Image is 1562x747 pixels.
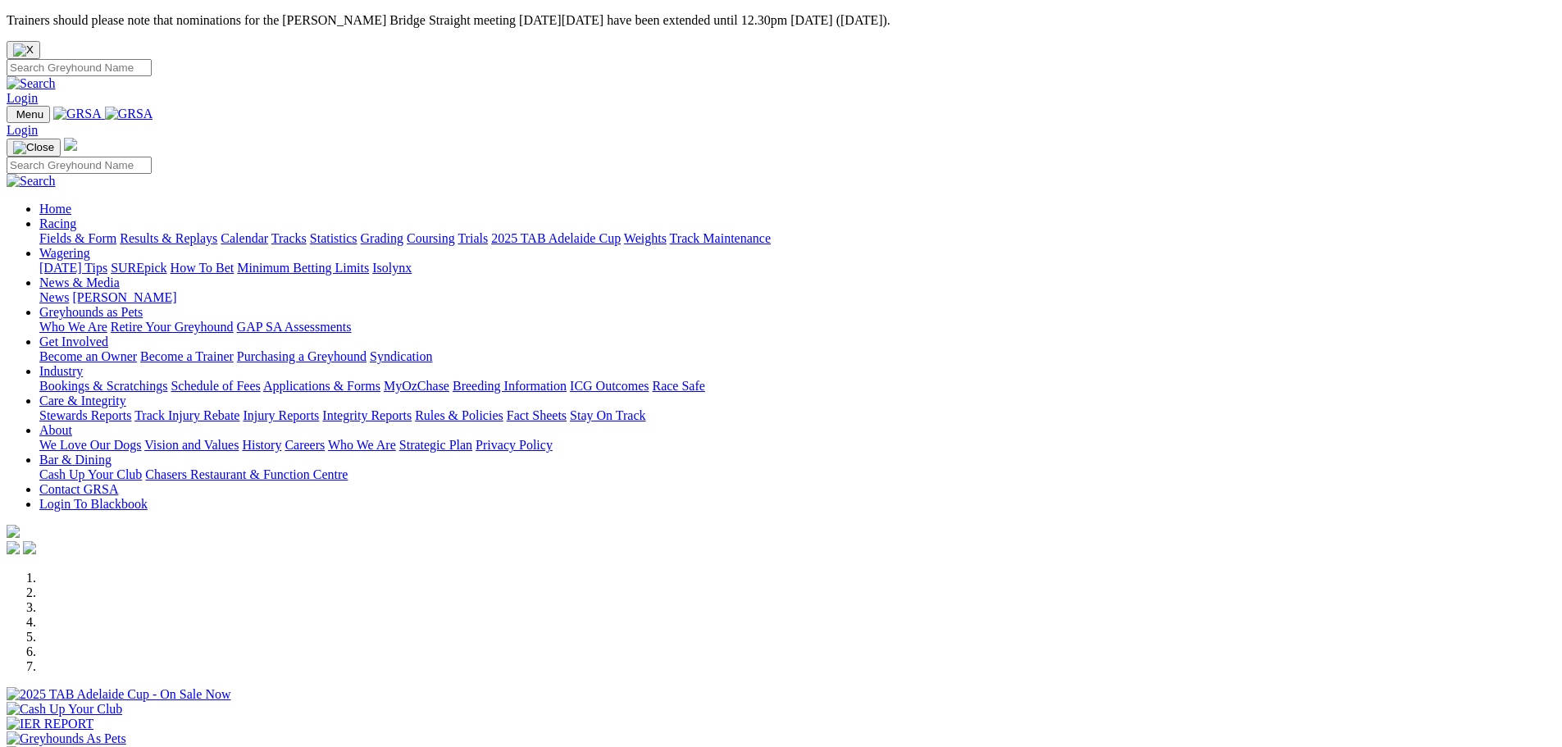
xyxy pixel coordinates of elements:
div: Racing [39,231,1555,246]
div: Greyhounds as Pets [39,320,1555,335]
a: Login [7,123,38,137]
img: Cash Up Your Club [7,702,122,717]
a: Breeding Information [453,379,567,393]
a: Who We Are [39,320,107,334]
a: Grading [361,231,403,245]
a: Privacy Policy [476,438,553,452]
a: [DATE] Tips [39,261,107,275]
a: Greyhounds as Pets [39,305,143,319]
a: Purchasing a Greyhound [237,349,367,363]
img: 2025 TAB Adelaide Cup - On Sale Now [7,687,231,702]
a: Wagering [39,246,90,260]
a: Calendar [221,231,268,245]
input: Search [7,59,152,76]
div: Bar & Dining [39,467,1555,482]
img: facebook.svg [7,541,20,554]
a: Cash Up Your Club [39,467,142,481]
a: ICG Outcomes [570,379,649,393]
a: Who We Are [328,438,396,452]
a: Isolynx [372,261,412,275]
a: Retire Your Greyhound [111,320,234,334]
a: Injury Reports [243,408,319,422]
img: Close [13,141,54,154]
a: [PERSON_NAME] [72,290,176,304]
img: X [13,43,34,57]
button: Close [7,41,40,59]
a: Get Involved [39,335,108,348]
div: Get Involved [39,349,1555,364]
img: GRSA [105,107,153,121]
img: logo-grsa-white.png [7,525,20,538]
img: Search [7,174,56,189]
a: Coursing [407,231,455,245]
a: Schedule of Fees [171,379,260,393]
a: Integrity Reports [322,408,412,422]
a: Become a Trainer [140,349,234,363]
a: Industry [39,364,83,378]
a: Contact GRSA [39,482,118,496]
a: News [39,290,69,304]
img: IER REPORT [7,717,93,731]
a: Weights [624,231,667,245]
a: Fields & Form [39,231,116,245]
a: Applications & Forms [263,379,380,393]
a: Chasers Restaurant & Function Centre [145,467,348,481]
a: GAP SA Assessments [237,320,352,334]
a: Become an Owner [39,349,137,363]
a: Fact Sheets [507,408,567,422]
a: Bookings & Scratchings [39,379,167,393]
a: Careers [285,438,325,452]
a: MyOzChase [384,379,449,393]
a: Strategic Plan [399,438,472,452]
img: twitter.svg [23,541,36,554]
a: We Love Our Dogs [39,438,141,452]
p: Trainers should please note that nominations for the [PERSON_NAME] Bridge Straight meeting [DATE]... [7,13,1555,28]
a: Results & Replays [120,231,217,245]
a: About [39,423,72,437]
a: Syndication [370,349,432,363]
a: Tracks [271,231,307,245]
div: News & Media [39,290,1555,305]
img: logo-grsa-white.png [64,138,77,151]
img: GRSA [53,107,102,121]
a: News & Media [39,276,120,289]
a: Stewards Reports [39,408,131,422]
button: Toggle navigation [7,106,50,123]
input: Search [7,157,152,174]
a: Vision and Values [144,438,239,452]
img: Greyhounds As Pets [7,731,126,746]
a: How To Bet [171,261,235,275]
a: Stay On Track [570,408,645,422]
a: Track Maintenance [670,231,771,245]
a: Racing [39,216,76,230]
a: Track Injury Rebate [134,408,239,422]
button: Toggle navigation [7,139,61,157]
a: Rules & Policies [415,408,503,422]
a: Trials [458,231,488,245]
img: Search [7,76,56,91]
a: Minimum Betting Limits [237,261,369,275]
div: Wagering [39,261,1555,276]
a: Statistics [310,231,357,245]
a: Bar & Dining [39,453,112,467]
a: History [242,438,281,452]
a: 2025 TAB Adelaide Cup [491,231,621,245]
a: Race Safe [652,379,704,393]
div: Industry [39,379,1555,394]
a: Login To Blackbook [39,497,148,511]
a: SUREpick [111,261,166,275]
div: About [39,438,1555,453]
a: Care & Integrity [39,394,126,408]
div: Care & Integrity [39,408,1555,423]
a: Login [7,91,38,105]
a: Home [39,202,71,216]
span: Menu [16,108,43,121]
